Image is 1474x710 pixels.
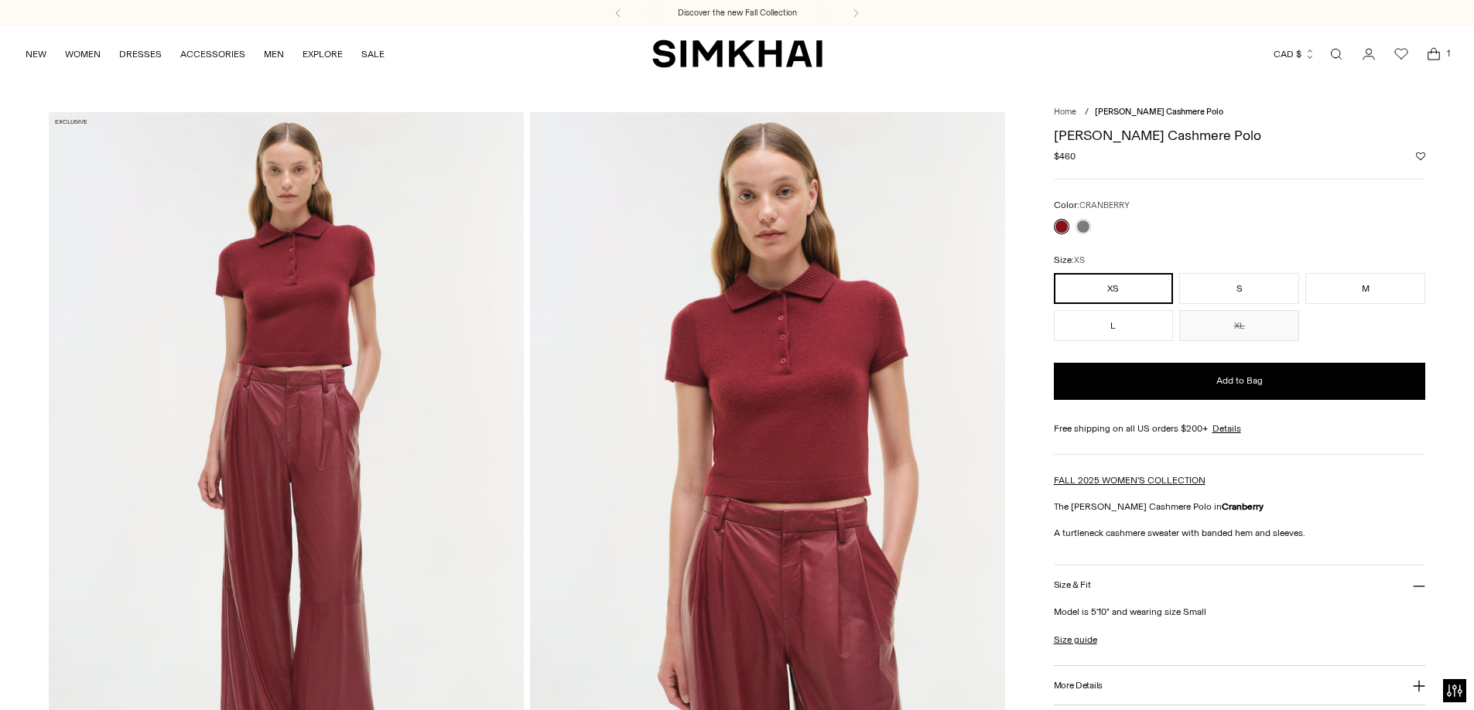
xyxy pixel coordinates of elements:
a: FALL 2025 WOMEN'S COLLECTION [1054,475,1206,486]
button: Add to Bag [1054,363,1426,400]
h1: [PERSON_NAME] Cashmere Polo [1054,128,1426,142]
a: SALE [361,37,385,71]
span: [PERSON_NAME] Cashmere Polo [1095,107,1223,117]
span: XS [1074,255,1085,265]
a: DRESSES [119,37,162,71]
a: EXPLORE [303,37,343,71]
a: Open cart modal [1418,39,1449,70]
button: Add to Wishlist [1416,152,1425,161]
p: Model is 5'10" and wearing size Small [1054,605,1426,619]
h3: More Details [1054,681,1103,691]
button: S [1179,273,1299,304]
span: 1 [1442,46,1455,60]
div: / [1085,106,1089,119]
a: Size guide [1054,633,1097,647]
a: Home [1054,107,1076,117]
div: Free shipping on all US orders $200+ [1054,422,1426,435]
button: Size & Fit [1054,565,1426,605]
label: Color: [1054,198,1130,213]
h3: Size & Fit [1054,580,1091,590]
span: Add to Bag [1216,374,1263,387]
a: Details [1212,422,1241,435]
button: CAD $ [1274,37,1315,71]
a: MEN [264,37,284,71]
a: Discover the new Fall Collection [678,7,797,19]
a: WOMEN [65,37,101,71]
button: More Details [1054,666,1426,705]
p: The [PERSON_NAME] Cashmere Polo in [1054,500,1426,514]
a: Wishlist [1386,39,1417,70]
a: Go to the account page [1353,39,1384,70]
strong: Cranberry [1222,501,1264,512]
span: CRANBERRY [1079,200,1130,210]
span: $460 [1054,149,1076,163]
label: Size: [1054,253,1085,268]
a: Open search modal [1321,39,1352,70]
button: XS [1054,273,1174,304]
button: M [1305,273,1425,304]
a: SIMKHAI [652,39,822,69]
a: ACCESSORIES [180,37,245,71]
p: A turtleneck cashmere sweater with banded hem and sleeves. [1054,526,1426,540]
nav: breadcrumbs [1054,106,1426,119]
button: L [1054,310,1174,341]
a: NEW [26,37,46,71]
button: XL [1179,310,1299,341]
